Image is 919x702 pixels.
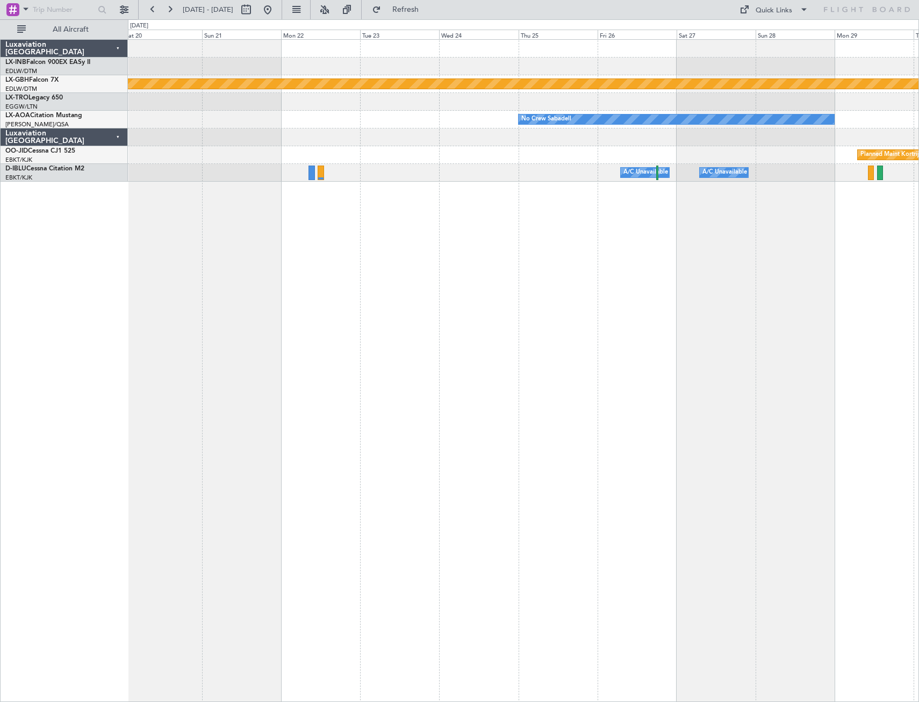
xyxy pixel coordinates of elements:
[367,1,432,18] button: Refresh
[5,77,59,83] a: LX-GBHFalcon 7X
[5,67,37,75] a: EDLW/DTM
[130,22,148,31] div: [DATE]
[28,26,113,33] span: All Aircraft
[281,30,360,39] div: Mon 22
[5,103,38,111] a: EGGW/LTN
[5,166,84,172] a: D-IBLUCessna Citation M2
[598,30,677,39] div: Fri 26
[702,164,874,181] div: A/C Unavailable [GEOGRAPHIC_DATA]-[GEOGRAPHIC_DATA]
[756,30,835,39] div: Sun 28
[5,120,69,128] a: [PERSON_NAME]/QSA
[5,59,90,66] a: LX-INBFalcon 900EX EASy II
[734,1,814,18] button: Quick Links
[756,5,792,16] div: Quick Links
[12,21,117,38] button: All Aircraft
[123,30,202,39] div: Sat 20
[5,148,28,154] span: OO-JID
[623,164,823,181] div: A/C Unavailable [GEOGRAPHIC_DATA] ([GEOGRAPHIC_DATA] National)
[677,30,756,39] div: Sat 27
[183,5,233,15] span: [DATE] - [DATE]
[202,30,281,39] div: Sun 21
[519,30,598,39] div: Thu 25
[521,111,571,127] div: No Crew Sabadell
[5,174,32,182] a: EBKT/KJK
[5,112,82,119] a: LX-AOACitation Mustang
[835,30,914,39] div: Mon 29
[5,59,26,66] span: LX-INB
[33,2,95,18] input: Trip Number
[5,166,26,172] span: D-IBLU
[5,112,30,119] span: LX-AOA
[5,85,37,93] a: EDLW/DTM
[5,95,63,101] a: LX-TROLegacy 650
[5,148,75,154] a: OO-JIDCessna CJ1 525
[5,77,29,83] span: LX-GBH
[360,30,439,39] div: Tue 23
[439,30,518,39] div: Wed 24
[5,156,32,164] a: EBKT/KJK
[383,6,428,13] span: Refresh
[5,95,28,101] span: LX-TRO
